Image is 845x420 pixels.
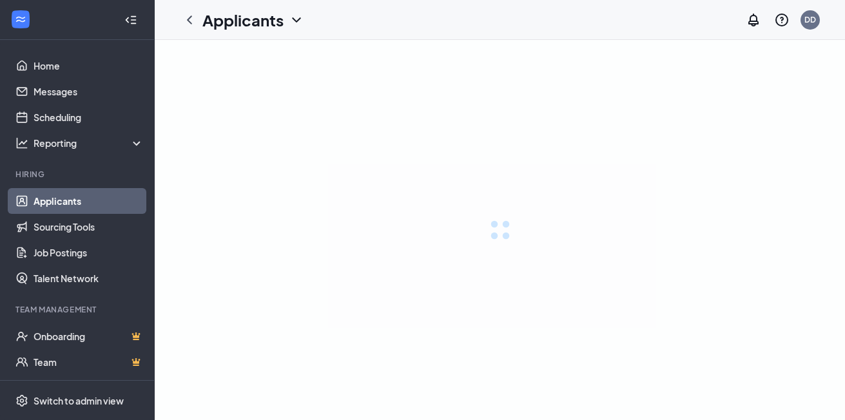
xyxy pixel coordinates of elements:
svg: Notifications [746,12,761,28]
a: OnboardingCrown [34,323,144,349]
div: Team Management [15,304,141,315]
svg: Settings [15,394,28,407]
svg: QuestionInfo [774,12,790,28]
div: Hiring [15,169,141,180]
svg: ChevronDown [289,12,304,28]
a: Applicants [34,188,144,214]
a: TeamCrown [34,349,144,375]
a: Sourcing Tools [34,214,144,240]
svg: Collapse [124,14,137,26]
a: DocumentsCrown [34,375,144,401]
div: Switch to admin view [34,394,124,407]
a: Scheduling [34,104,144,130]
svg: ChevronLeft [182,12,197,28]
a: Talent Network [34,265,144,291]
svg: Analysis [15,137,28,149]
a: Messages [34,79,144,104]
div: Reporting [34,137,144,149]
div: DD [804,14,816,25]
a: Job Postings [34,240,144,265]
h1: Applicants [202,9,284,31]
svg: WorkstreamLogo [14,13,27,26]
a: Home [34,53,144,79]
